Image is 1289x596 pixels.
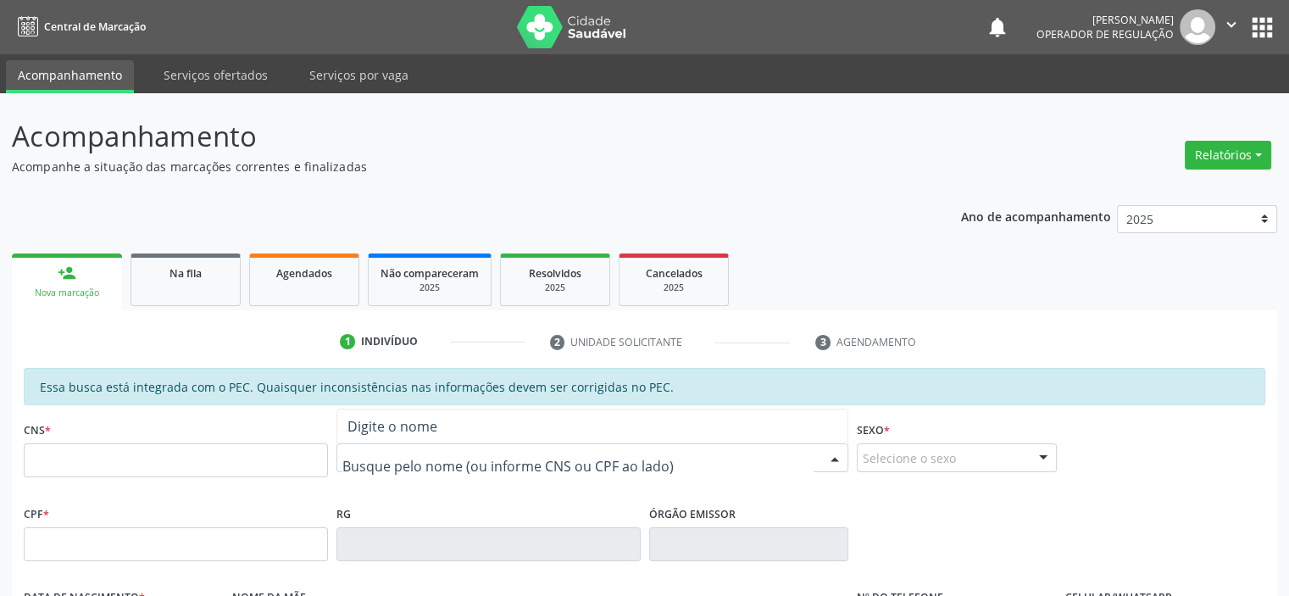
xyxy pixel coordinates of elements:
[381,266,479,281] span: Não compareceram
[340,334,355,349] div: 1
[342,449,814,483] input: Busque pelo nome (ou informe CNS ou CPF ao lado)
[276,266,332,281] span: Agendados
[646,266,703,281] span: Cancelados
[361,334,418,349] div: Indivíduo
[1185,141,1271,170] button: Relatórios
[169,266,202,281] span: Na fila
[297,60,420,90] a: Serviços por vaga
[649,501,736,527] label: Órgão emissor
[1036,13,1174,27] div: [PERSON_NAME]
[513,281,597,294] div: 2025
[24,287,110,299] div: Nova marcação
[1247,13,1277,42] button: apps
[6,60,134,93] a: Acompanhamento
[1036,27,1174,42] span: Operador de regulação
[857,417,890,443] label: Sexo
[58,264,76,282] div: person_add
[1215,9,1247,45] button: 
[986,15,1009,39] button: notifications
[347,417,437,436] span: Digite o nome
[24,417,51,443] label: CNS
[152,60,280,90] a: Serviços ofertados
[24,368,1265,405] div: Essa busca está integrada com o PEC. Quaisquer inconsistências nas informações devem ser corrigid...
[631,281,716,294] div: 2025
[863,449,956,467] span: Selecione o sexo
[12,158,897,175] p: Acompanhe a situação das marcações correntes e finalizadas
[24,501,49,527] label: CPF
[44,19,146,34] span: Central de Marcação
[1180,9,1215,45] img: img
[1222,15,1241,34] i: 
[381,281,479,294] div: 2025
[12,115,897,158] p: Acompanhamento
[12,13,146,41] a: Central de Marcação
[529,266,581,281] span: Resolvidos
[336,501,351,527] label: RG
[961,205,1111,226] p: Ano de acompanhamento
